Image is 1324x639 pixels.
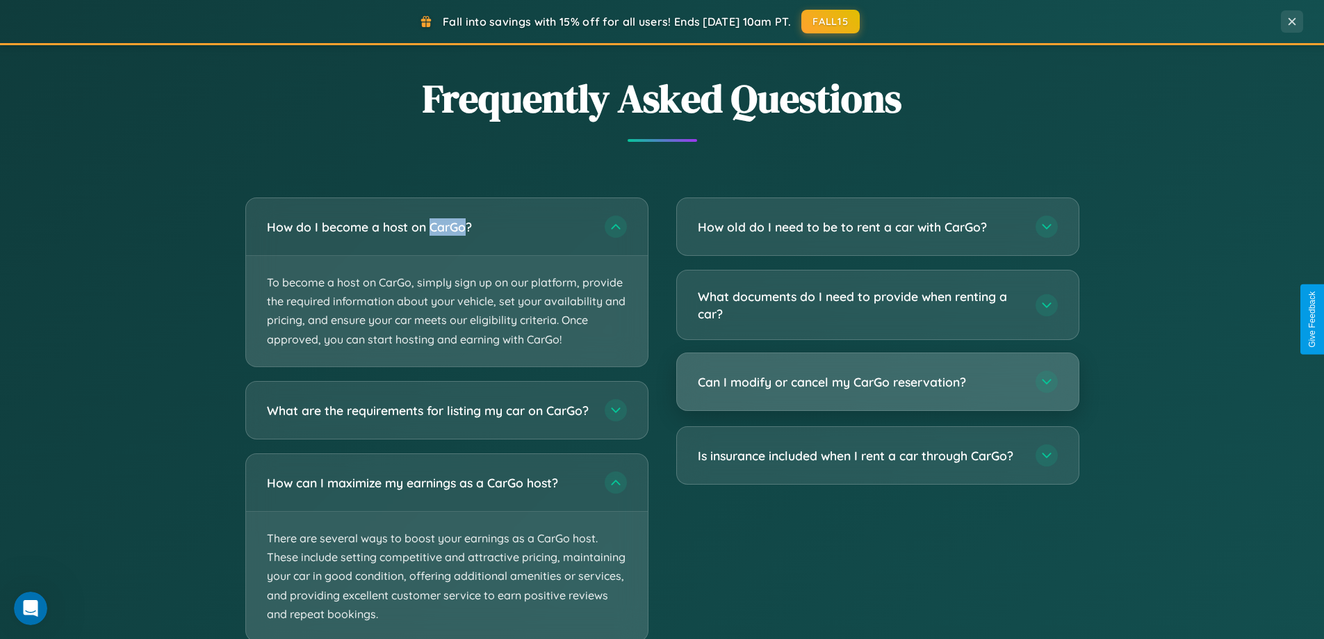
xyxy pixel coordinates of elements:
[245,72,1079,125] h2: Frequently Asked Questions
[698,218,1022,236] h3: How old do I need to be to rent a car with CarGo?
[1307,291,1317,348] div: Give Feedback
[443,15,791,29] span: Fall into savings with 15% off for all users! Ends [DATE] 10am PT.
[267,401,591,419] h3: What are the requirements for listing my car on CarGo?
[698,447,1022,464] h3: Is insurance included when I rent a car through CarGo?
[246,256,648,366] p: To become a host on CarGo, simply sign up on our platform, provide the required information about...
[267,474,591,491] h3: How can I maximize my earnings as a CarGo host?
[698,373,1022,391] h3: Can I modify or cancel my CarGo reservation?
[801,10,860,33] button: FALL15
[14,592,47,625] iframe: Intercom live chat
[698,288,1022,322] h3: What documents do I need to provide when renting a car?
[267,218,591,236] h3: How do I become a host on CarGo?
